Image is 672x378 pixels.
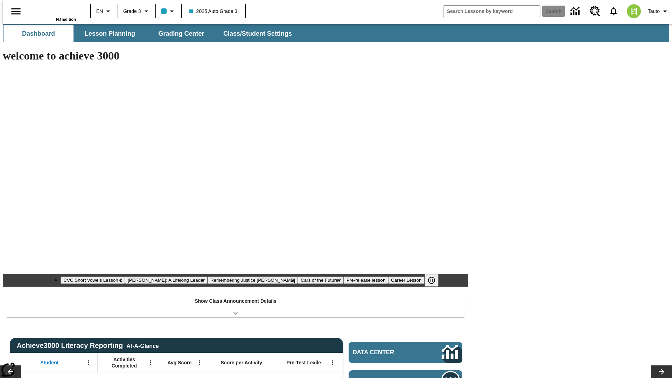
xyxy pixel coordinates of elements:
[96,8,103,15] span: EN
[194,357,205,368] button: Open Menu
[61,276,125,284] button: Slide 1 CVC Short Vowels Lesson 2
[344,276,388,284] button: Slide 5 Pre-release lesson
[648,8,660,15] span: Tauto
[167,359,191,366] span: Avg Score
[287,359,321,366] span: Pre-Test Lexile
[349,342,462,363] a: Data Center
[651,365,672,378] button: Lesson carousel, Next
[208,276,298,284] button: Slide 3 Remembering Justice O'Connor
[85,30,135,38] span: Lesson Planning
[223,30,292,38] span: Class/Student Settings
[425,274,439,287] button: Pause
[3,25,298,42] div: SubNavbar
[353,349,418,356] span: Data Center
[3,25,73,42] button: Dashboard
[75,25,145,42] button: Lesson Planning
[123,8,141,15] span: Grade 3
[56,17,76,21] span: NJ Edition
[125,276,208,284] button: Slide 2 Dianne Feinstein: A Lifelong Leader
[221,359,262,366] span: Score per Activity
[93,5,115,17] button: Language: EN, Select a language
[604,2,623,20] a: Notifications
[22,30,55,38] span: Dashboard
[189,8,238,15] span: 2025 Auto Grade 3
[3,49,468,62] h1: welcome to achieve 3000
[83,357,94,368] button: Open Menu
[17,342,159,350] span: Achieve3000 Literacy Reporting
[120,5,153,17] button: Grade: Grade 3, Select a grade
[623,2,645,20] button: Select a new avatar
[30,2,76,21] div: Home
[195,297,276,305] p: Show Class Announcement Details
[3,24,669,42] div: SubNavbar
[388,276,424,284] button: Slide 6 Career Lesson
[158,5,179,17] button: Class color is light blue. Change class color
[6,1,26,22] button: Open side menu
[30,3,76,17] a: Home
[298,276,344,284] button: Slide 4 Cars of the Future?
[40,359,58,366] span: Student
[586,2,604,21] a: Resource Center, Will open in new tab
[327,357,338,368] button: Open Menu
[566,2,586,21] a: Data Center
[425,274,446,287] div: Pause
[146,25,216,42] button: Grading Center
[145,357,156,368] button: Open Menu
[443,6,540,17] input: search field
[126,342,159,349] div: At-A-Glance
[645,5,672,17] button: Profile/Settings
[627,4,641,18] img: avatar image
[6,293,465,317] div: Show Class Announcement Details
[218,25,297,42] button: Class/Student Settings
[101,356,147,369] span: Activities Completed
[158,30,204,38] span: Grading Center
